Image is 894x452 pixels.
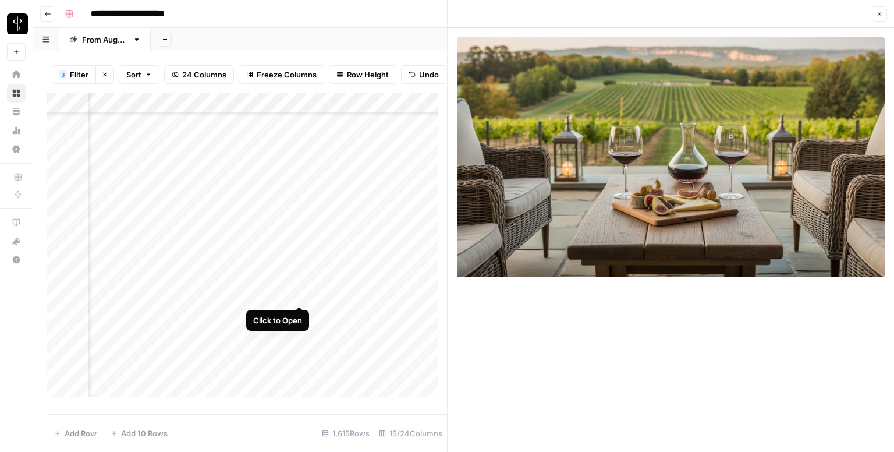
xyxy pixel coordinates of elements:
[182,69,226,80] span: 24 Columns
[257,69,317,80] span: Freeze Columns
[126,69,141,80] span: Sort
[7,9,26,38] button: Workspace: LP Production Workloads
[59,28,151,51] a: From [DATE]
[61,70,65,79] span: 3
[239,65,324,84] button: Freeze Columns
[59,70,66,79] div: 3
[7,250,26,269] button: Help + Support
[164,65,234,84] button: 24 Columns
[47,424,104,443] button: Add Row
[7,84,26,103] a: Browse
[374,424,447,443] div: 15/24 Columns
[457,37,885,277] img: Row/Cell
[82,34,128,45] div: From [DATE]
[104,424,175,443] button: Add 10 Rows
[7,13,28,34] img: LP Production Workloads Logo
[419,69,439,80] span: Undo
[329,65,396,84] button: Row Height
[119,65,159,84] button: Sort
[317,424,374,443] div: 1,615 Rows
[7,103,26,121] a: Your Data
[52,65,95,84] button: 3Filter
[7,213,26,232] a: AirOps Academy
[7,65,26,84] a: Home
[65,428,97,439] span: Add Row
[70,69,88,80] span: Filter
[7,140,26,158] a: Settings
[121,428,168,439] span: Add 10 Rows
[8,232,25,250] div: What's new?
[253,315,302,326] div: Click to Open
[401,65,446,84] button: Undo
[7,121,26,140] a: Usage
[7,232,26,250] button: What's new?
[347,69,389,80] span: Row Height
